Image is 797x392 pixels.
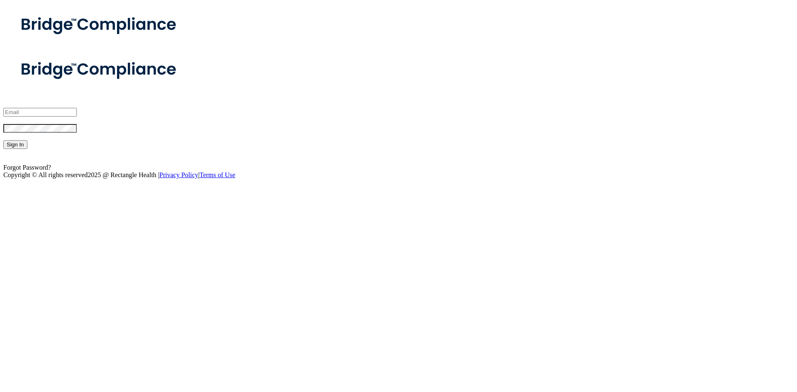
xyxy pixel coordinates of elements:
[3,48,197,91] img: bridge_compliance_login_screen.278c3ca4.svg
[3,108,77,117] input: Email
[3,3,197,46] img: bridge_compliance_login_screen.278c3ca4.svg
[3,140,27,149] button: Sign In
[159,171,198,178] a: Privacy Policy
[3,164,51,171] a: Forgot Password?
[200,171,235,178] a: Terms of Use
[3,171,794,179] div: Copyright © All rights reserved 2025 @ Rectangle Health | |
